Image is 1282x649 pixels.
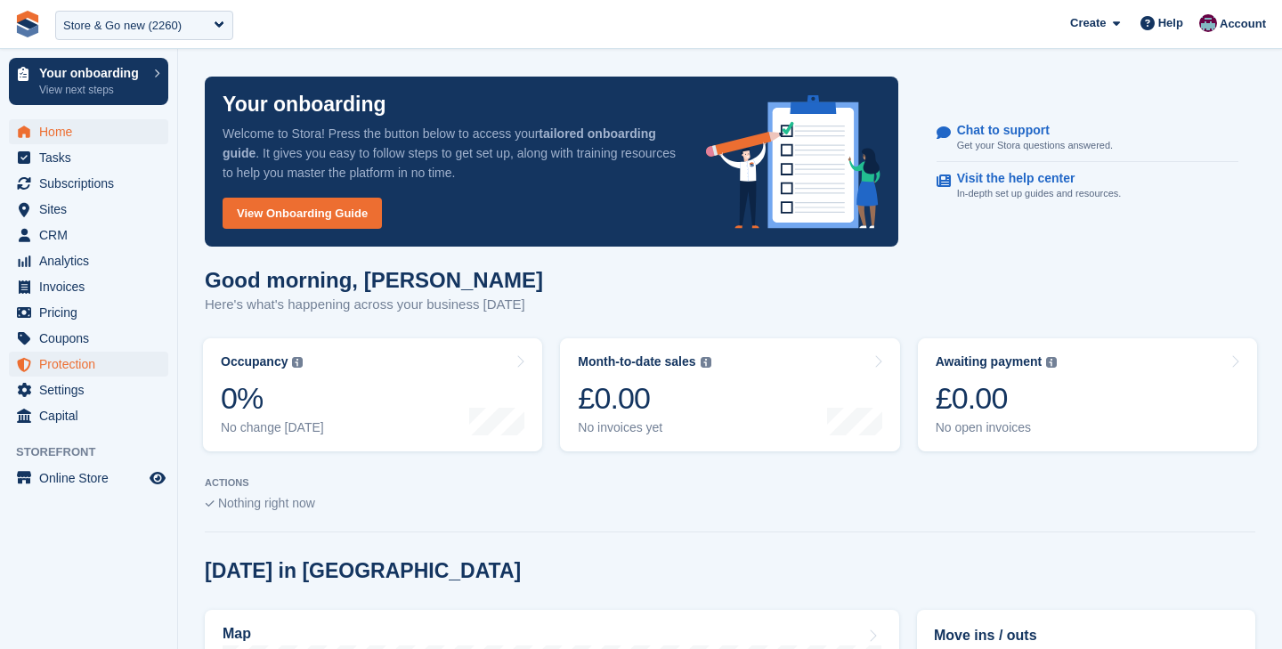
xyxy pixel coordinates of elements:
span: Tasks [39,145,146,170]
h2: Map [223,626,251,642]
div: No change [DATE] [221,420,324,435]
p: Your onboarding [223,94,386,115]
div: No open invoices [936,420,1058,435]
a: Visit the help center In-depth set up guides and resources. [937,162,1238,210]
span: Create [1070,14,1106,32]
a: menu [9,248,168,273]
span: Analytics [39,248,146,273]
span: Coupons [39,326,146,351]
a: menu [9,300,168,325]
a: menu [9,377,168,402]
a: Awaiting payment £0.00 No open invoices [918,338,1257,451]
div: 0% [221,380,324,417]
img: icon-info-grey-7440780725fd019a000dd9b08b2336e03edf1995a4989e88bcd33f0948082b44.svg [701,357,711,368]
p: Here's what's happening across your business [DATE] [205,295,543,315]
p: Get your Stora questions answered. [957,138,1113,153]
p: Welcome to Stora! Press the button below to access your . It gives you easy to follow steps to ge... [223,124,678,183]
img: onboarding-info-6c161a55d2c0e0a8cae90662b2fe09162a5109e8cc188191df67fb4f79e88e88.svg [706,95,880,229]
span: Invoices [39,274,146,299]
div: Occupancy [221,354,288,369]
a: menu [9,145,168,170]
a: menu [9,326,168,351]
img: icon-info-grey-7440780725fd019a000dd9b08b2336e03edf1995a4989e88bcd33f0948082b44.svg [292,357,303,368]
div: £0.00 [578,380,710,417]
img: stora-icon-8386f47178a22dfd0bd8f6a31ec36ba5ce8667c1dd55bd0f319d3a0aa187defe.svg [14,11,41,37]
a: menu [9,197,168,222]
a: menu [9,274,168,299]
span: Home [39,119,146,144]
span: Help [1158,14,1183,32]
h1: Good morning, [PERSON_NAME] [205,268,543,292]
p: In-depth set up guides and resources. [957,186,1122,201]
img: icon-info-grey-7440780725fd019a000dd9b08b2336e03edf1995a4989e88bcd33f0948082b44.svg [1046,357,1057,368]
div: £0.00 [936,380,1058,417]
a: menu [9,466,168,491]
h2: [DATE] in [GEOGRAPHIC_DATA] [205,559,521,583]
p: Visit the help center [957,171,1108,186]
p: Your onboarding [39,67,145,79]
div: No invoices yet [578,420,710,435]
img: blank_slate_check_icon-ba018cac091ee9be17c0a81a6c232d5eb81de652e7a59be601be346b1b6ddf79.svg [205,500,215,507]
h2: Move ins / outs [934,625,1238,646]
a: menu [9,223,168,247]
a: Chat to support Get your Stora questions answered. [937,114,1238,163]
span: Subscriptions [39,171,146,196]
a: menu [9,119,168,144]
span: Account [1220,15,1266,33]
span: Protection [39,352,146,377]
a: Preview store [147,467,168,489]
span: Online Store [39,466,146,491]
span: Capital [39,403,146,428]
a: Your onboarding View next steps [9,58,168,105]
div: Month-to-date sales [578,354,695,369]
a: menu [9,403,168,428]
p: ACTIONS [205,477,1255,489]
span: Storefront [16,443,177,461]
p: Chat to support [957,123,1099,138]
span: Nothing right now [218,496,315,510]
a: Occupancy 0% No change [DATE] [203,338,542,451]
p: View next steps [39,82,145,98]
span: CRM [39,223,146,247]
span: Sites [39,197,146,222]
a: menu [9,352,168,377]
a: Month-to-date sales £0.00 No invoices yet [560,338,899,451]
span: Settings [39,377,146,402]
a: menu [9,171,168,196]
div: Store & Go new (2260) [63,17,182,35]
span: Pricing [39,300,146,325]
img: Brian Young [1199,14,1217,32]
div: Awaiting payment [936,354,1043,369]
a: View Onboarding Guide [223,198,382,229]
